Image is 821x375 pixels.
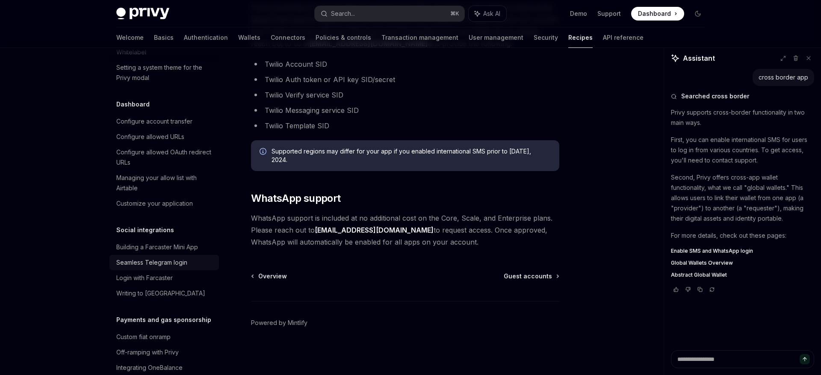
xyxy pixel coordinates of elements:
[116,273,173,283] div: Login with Farcaster
[671,248,753,254] span: Enable SMS and WhatsApp login
[272,147,551,164] span: Supported regions may differ for your app if you enabled international SMS prior to [DATE], 2024.
[597,9,621,18] a: Support
[251,120,559,132] li: Twilio Template SID
[800,354,810,364] button: Send message
[671,107,814,128] p: Privy supports cross-border functionality in two main ways.
[116,225,174,235] h5: Social integrations
[109,239,219,255] a: Building a Farcaster Mini App
[116,132,184,142] div: Configure allowed URLs
[252,272,287,281] a: Overview
[331,9,355,19] div: Search...
[116,116,192,127] div: Configure account transfer
[116,27,144,48] a: Welcome
[109,145,219,170] a: Configure allowed OAuth redirect URLs
[154,27,174,48] a: Basics
[116,288,205,298] div: Writing to [GEOGRAPHIC_DATA]
[109,60,219,86] a: Setting a system theme for the Privy modal
[116,173,214,193] div: Managing your allow list with Airtable
[251,192,340,205] span: WhatsApp support
[638,9,671,18] span: Dashboard
[109,196,219,211] a: Customize your application
[671,230,814,241] p: For more details, check out these pages:
[381,27,458,48] a: Transaction management
[109,345,219,360] a: Off-ramping with Privy
[116,99,150,109] h5: Dashboard
[251,212,559,248] span: WhatsApp support is included at no additional cost on the Core, Scale, and Enterprise plans. Plea...
[116,347,179,357] div: Off-ramping with Privy
[315,226,434,235] a: [EMAIL_ADDRESS][DOMAIN_NAME]
[671,272,814,278] a: Abstract Global Wallet
[671,260,814,266] a: Global Wallets Overview
[681,92,749,100] span: Searched cross border
[109,170,219,196] a: Managing your allow list with Airtable
[251,89,559,101] li: Twilio Verify service SID
[238,27,260,48] a: Wallets
[534,27,558,48] a: Security
[258,272,287,281] span: Overview
[109,286,219,301] a: Writing to [GEOGRAPHIC_DATA]
[109,329,219,345] a: Custom fiat onramp
[116,198,193,209] div: Customize your application
[116,332,171,342] div: Custom fiat onramp
[671,248,814,254] a: Enable SMS and WhatsApp login
[251,104,559,116] li: Twilio Messaging service SID
[109,270,219,286] a: Login with Farcaster
[184,27,228,48] a: Authentication
[116,62,214,83] div: Setting a system theme for the Privy modal
[469,6,506,21] button: Ask AI
[109,114,219,129] a: Configure account transfer
[671,260,733,266] span: Global Wallets Overview
[251,319,307,327] a: Powered by Mintlify
[116,257,187,268] div: Seamless Telegram login
[109,129,219,145] a: Configure allowed URLs
[309,39,428,48] a: [EMAIL_ADDRESS][DOMAIN_NAME]
[504,272,552,281] span: Guest accounts
[116,315,211,325] h5: Payments and gas sponsorship
[631,7,684,21] a: Dashboard
[251,58,559,70] li: Twilio Account SID
[260,148,268,156] svg: Info
[483,9,500,18] span: Ask AI
[671,135,814,165] p: First, you can enable international SMS for users to log in from various countries. To get access...
[109,255,219,270] a: Seamless Telegram login
[671,272,727,278] span: Abstract Global Wallet
[315,6,464,21] button: Search...⌘K
[469,27,523,48] a: User management
[116,242,198,252] div: Building a Farcaster Mini App
[504,272,558,281] a: Guest accounts
[116,147,214,168] div: Configure allowed OAuth redirect URLs
[116,8,169,20] img: dark logo
[450,10,459,17] span: ⌘ K
[759,73,808,82] div: cross border app
[683,53,715,63] span: Assistant
[603,27,644,48] a: API reference
[251,74,559,86] li: Twilio Auth token or API key SID/secret
[671,92,814,100] button: Searched cross border
[271,27,305,48] a: Connectors
[316,27,371,48] a: Policies & controls
[568,27,593,48] a: Recipes
[691,7,705,21] button: Toggle dark mode
[671,172,814,224] p: Second, Privy offers cross-app wallet functionality, what we call "global wallets." This allows u...
[570,9,587,18] a: Demo
[116,363,183,373] div: Integrating OneBalance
